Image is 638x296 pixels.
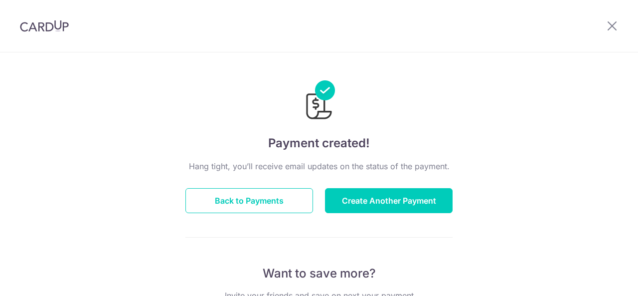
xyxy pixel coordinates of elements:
[185,160,453,172] p: Hang tight, you’ll receive email updates on the status of the payment.
[20,20,69,32] img: CardUp
[325,188,453,213] button: Create Another Payment
[303,80,335,122] img: Payments
[185,266,453,282] p: Want to save more?
[185,188,313,213] button: Back to Payments
[185,134,453,152] h4: Payment created!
